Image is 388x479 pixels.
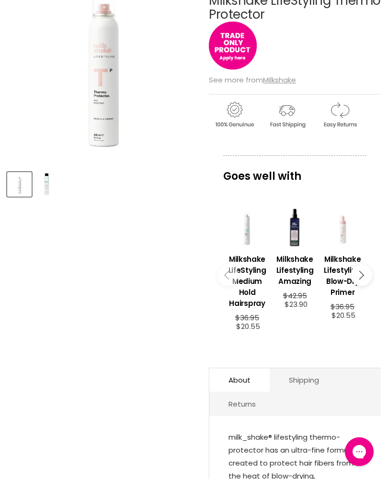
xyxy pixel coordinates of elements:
span: See more from [209,75,296,85]
a: About [209,368,270,392]
span: $42.95 [283,291,307,301]
img: Milkshake LifeStyling Thermo Protector [8,173,31,196]
iframe: Gorgias live chat messenger [340,434,378,469]
div: Product thumbnails [6,169,201,197]
img: genuine.gif [209,100,260,129]
a: Milkshake [263,75,296,85]
a: View product:Milkshake LifeStyling Medium Hold Hairspray [228,246,266,314]
a: Shipping [270,368,338,392]
span: $20.55 [331,310,355,320]
a: View product:Milkshake Lifestyling Amazing [276,246,314,292]
img: tradeonly_small.jpg [209,22,257,70]
a: Returns [209,392,275,416]
span: $20.55 [236,321,260,331]
a: View product:Milkshake Lifestyling Blow-Dry Primer [323,246,362,303]
button: Milkshake LifeStyling Thermo Protector [7,172,32,197]
a: View product:Milkshake Lifestyling Amazing [276,209,314,247]
img: shipping.gif [262,100,312,129]
span: $23.90 [285,299,308,309]
a: View product:Milkshake LifeStyling Medium Hold Hairspray [228,209,266,247]
a: View product:Milkshake Lifestyling Blow-Dry Primer [323,209,362,247]
h3: Milkshake LifeStyling Medium Hold Hairspray [228,254,266,309]
img: Milkshake LifeStyling Thermo Protector [35,173,58,196]
h3: Milkshake Lifestyling Amazing [276,254,314,287]
img: returns.gif [314,100,365,129]
p: Goes well with [223,155,366,187]
span: $36.95 [331,302,354,312]
button: Milkshake LifeStyling Thermo Protector [34,172,59,197]
h3: Milkshake Lifestyling Blow-Dry Primer [323,254,362,298]
span: $36.95 [235,313,259,323]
